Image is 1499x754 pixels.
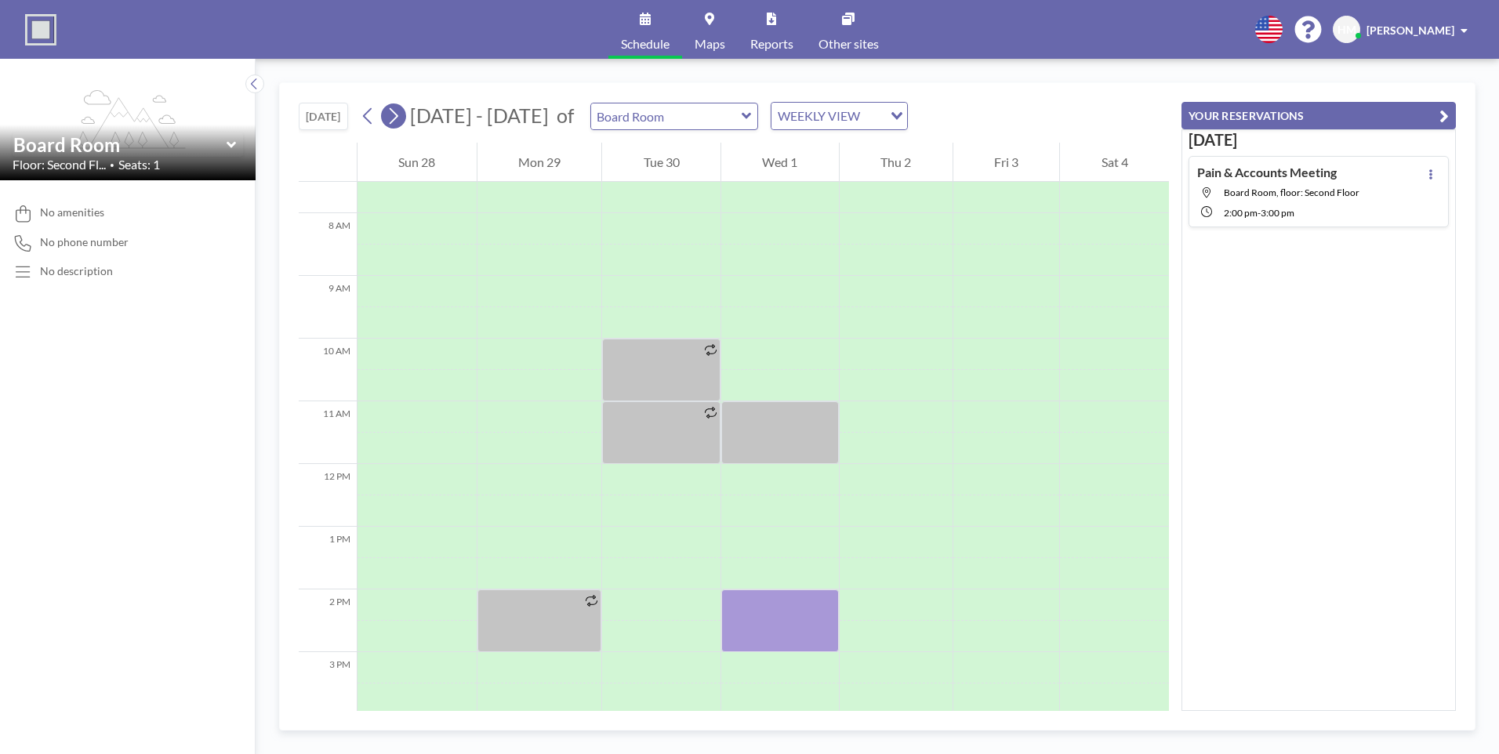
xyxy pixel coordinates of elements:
[775,106,863,126] span: WEEKLY VIEW
[299,150,357,213] div: 7 AM
[299,401,357,464] div: 11 AM
[118,157,160,172] span: Seats: 1
[299,652,357,715] div: 3 PM
[721,143,839,182] div: Wed 1
[358,143,477,182] div: Sun 28
[1224,207,1258,219] span: 2:00 PM
[299,276,357,339] div: 9 AM
[410,103,549,127] span: [DATE] - [DATE]
[299,213,357,276] div: 8 AM
[1197,165,1337,180] h4: Pain & Accounts Meeting
[1258,207,1261,219] span: -
[1224,187,1359,198] span: Board Room, floor: Second Floor
[953,143,1060,182] div: Fri 3
[1189,130,1449,150] h3: [DATE]
[602,143,720,182] div: Tue 30
[299,589,357,652] div: 2 PM
[477,143,602,182] div: Mon 29
[1181,102,1456,129] button: YOUR RESERVATIONS
[110,160,114,170] span: •
[695,38,725,50] span: Maps
[13,157,106,172] span: Floor: Second Fl...
[299,464,357,527] div: 12 PM
[25,14,56,45] img: organization-logo
[840,143,953,182] div: Thu 2
[299,103,348,130] button: [DATE]
[1261,207,1294,219] span: 3:00 PM
[299,527,357,589] div: 1 PM
[13,133,227,156] input: Board Room
[40,264,113,278] div: No description
[557,103,574,128] span: of
[591,103,742,129] input: Board Room
[1337,23,1356,37] span: HM
[1060,143,1169,182] div: Sat 4
[818,38,879,50] span: Other sites
[299,339,357,401] div: 10 AM
[40,235,129,249] span: No phone number
[621,38,670,50] span: Schedule
[771,103,907,129] div: Search for option
[750,38,793,50] span: Reports
[865,106,881,126] input: Search for option
[1367,24,1454,37] span: [PERSON_NAME]
[40,205,104,219] span: No amenities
